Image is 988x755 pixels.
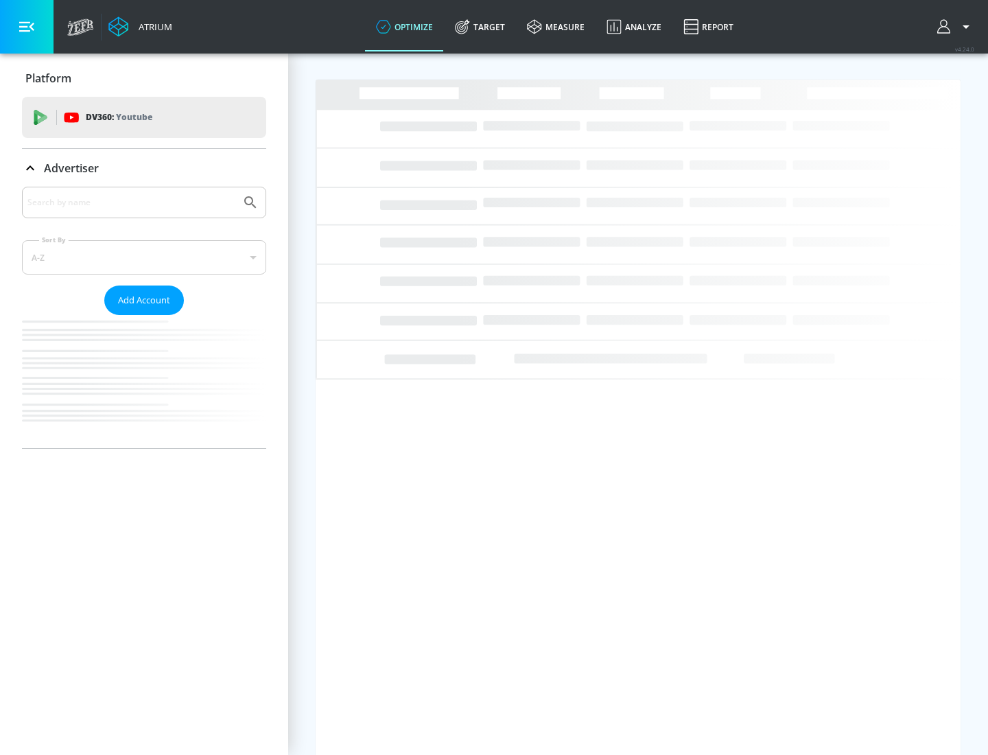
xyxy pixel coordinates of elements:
[104,286,184,315] button: Add Account
[27,194,235,211] input: Search by name
[596,2,672,51] a: Analyze
[22,97,266,138] div: DV360: Youtube
[39,235,69,244] label: Sort By
[22,240,266,275] div: A-Z
[444,2,516,51] a: Target
[133,21,172,33] div: Atrium
[86,110,152,125] p: DV360:
[516,2,596,51] a: measure
[22,149,266,187] div: Advertiser
[118,292,170,308] span: Add Account
[365,2,444,51] a: optimize
[44,161,99,176] p: Advertiser
[22,59,266,97] div: Platform
[116,110,152,124] p: Youtube
[108,16,172,37] a: Atrium
[22,315,266,448] nav: list of Advertiser
[955,45,974,53] span: v 4.24.0
[25,71,71,86] p: Platform
[22,187,266,448] div: Advertiser
[672,2,744,51] a: Report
